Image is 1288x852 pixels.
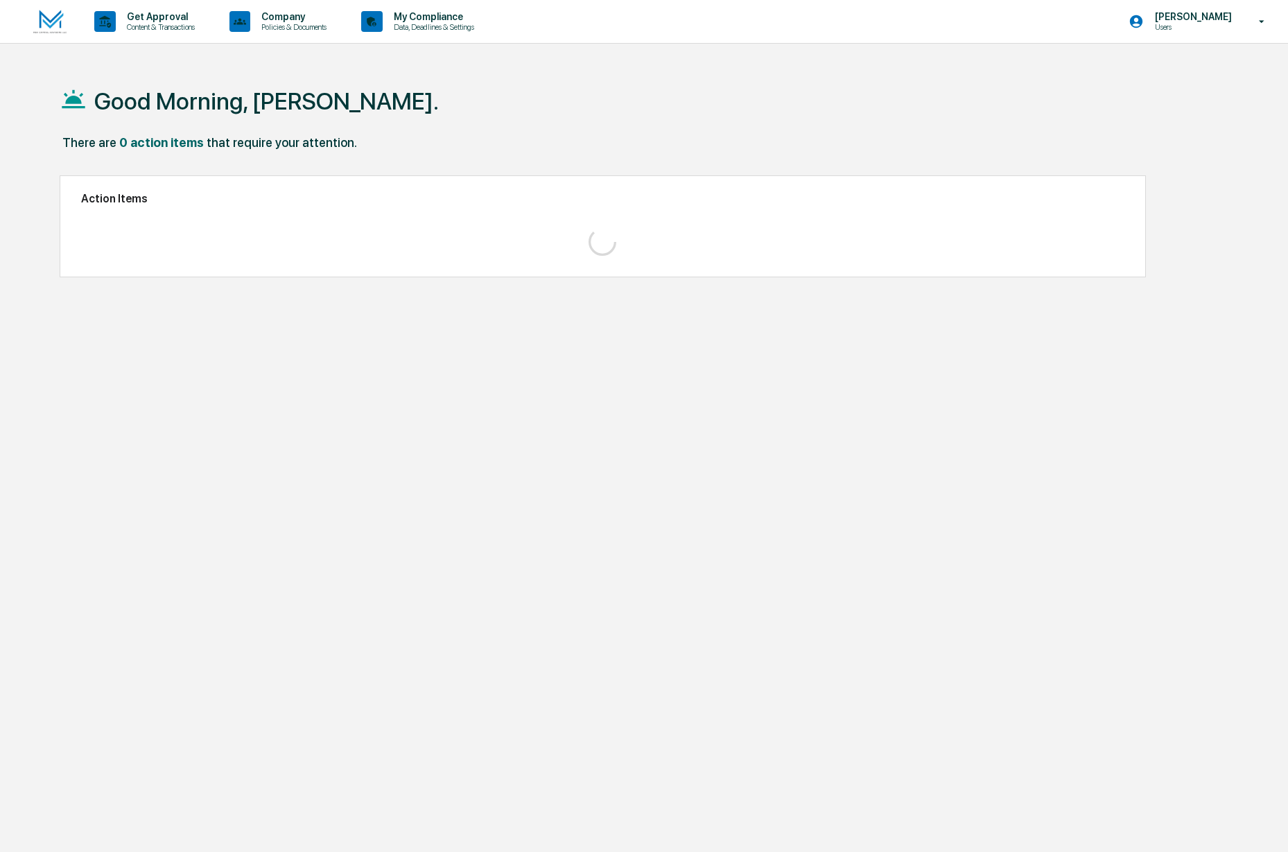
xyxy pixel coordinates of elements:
div: that require your attention. [207,135,357,150]
p: Policies & Documents [250,22,333,32]
h2: Action Items [81,192,1124,205]
p: Content & Transactions [116,22,202,32]
p: Company [250,11,333,22]
p: Data, Deadlines & Settings [383,22,481,32]
div: There are [62,135,116,150]
div: 0 action items [119,135,204,150]
p: [PERSON_NAME] [1144,11,1239,22]
h1: Good Morning, [PERSON_NAME]. [94,87,439,115]
p: Get Approval [116,11,202,22]
p: Users [1144,22,1239,32]
p: My Compliance [383,11,481,22]
img: logo [33,10,67,34]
